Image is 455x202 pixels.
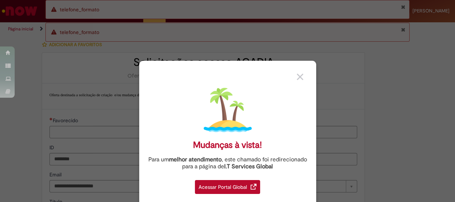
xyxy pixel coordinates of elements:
img: island.png [204,86,252,134]
div: Para um , este chamado foi redirecionado para a página de [145,156,311,170]
div: Mudanças à vista! [193,140,262,150]
a: I.T Services Global [224,159,273,170]
strong: melhor atendimento [169,156,222,163]
img: redirect_link.png [251,184,256,190]
a: Acessar Portal Global [195,176,260,194]
img: close_button_grey.png [297,74,303,80]
div: Acessar Portal Global [195,180,260,194]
